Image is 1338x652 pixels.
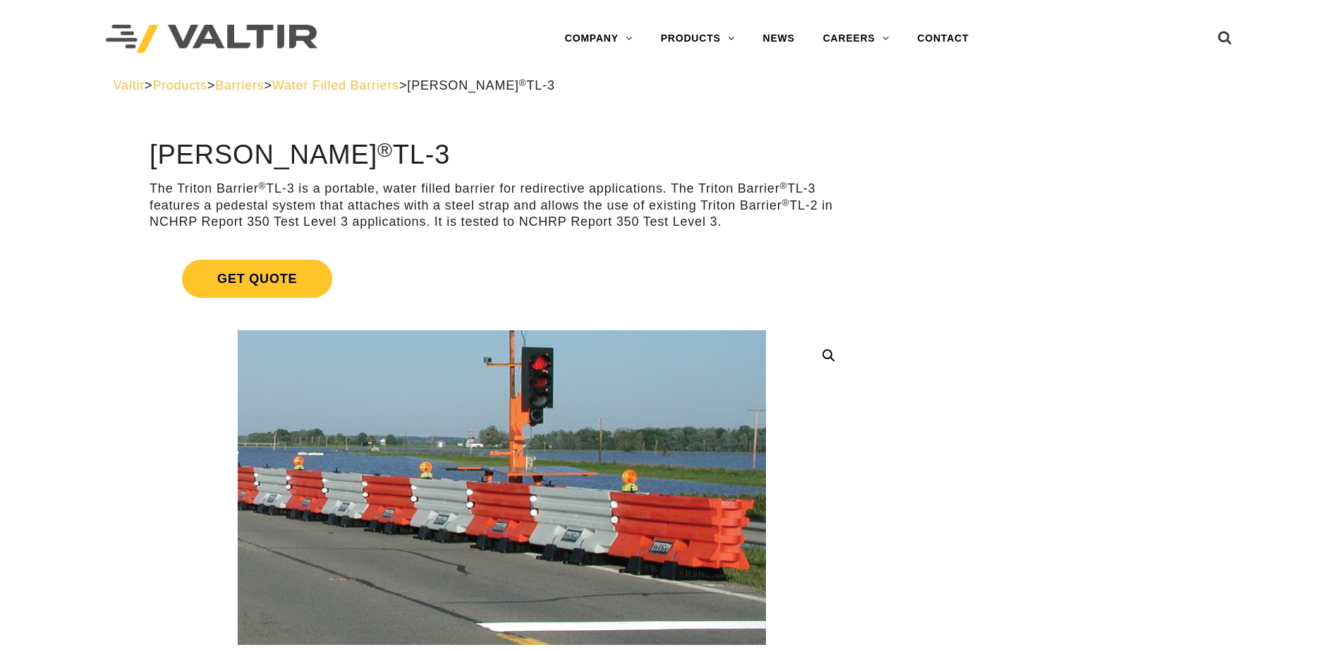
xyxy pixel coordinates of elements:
[259,181,267,191] sup: ®
[551,25,647,53] a: COMPANY
[215,78,264,92] a: Barriers
[809,25,904,53] a: CAREERS
[150,181,854,230] p: The Triton Barrier TL-3 is a portable, water filled barrier for redirective applications. The Tri...
[904,25,983,53] a: CONTACT
[106,25,317,54] img: Valtir
[779,181,787,191] sup: ®
[114,78,1225,94] div: > > > >
[272,78,399,92] a: Water Filled Barriers
[182,260,332,298] span: Get Quote
[749,25,809,53] a: NEWS
[647,25,749,53] a: PRODUCTS
[150,243,854,315] a: Get Quote
[114,78,145,92] a: Valtir
[519,78,527,88] sup: ®
[782,198,790,208] sup: ®
[407,78,554,92] span: [PERSON_NAME] TL-3
[152,78,207,92] a: Products
[377,138,393,161] sup: ®
[150,140,854,170] h1: [PERSON_NAME] TL-3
